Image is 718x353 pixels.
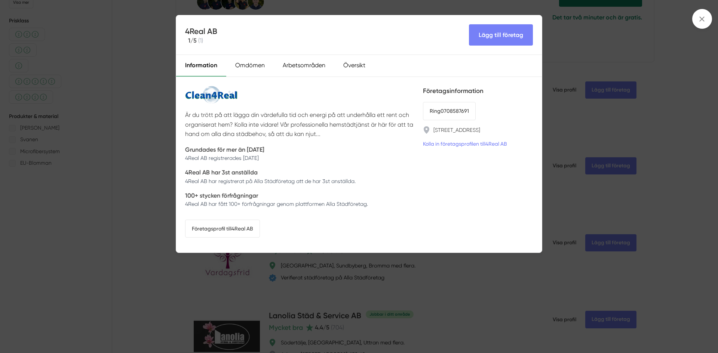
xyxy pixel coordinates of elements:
a: [STREET_ADDRESS] [433,126,480,134]
div: Omdömen [226,55,274,77]
p: Grundades för mer än [DATE] [185,145,264,154]
: Lägg till företag [469,24,533,46]
h4: 4Real AB [185,26,217,37]
div: Arbetsområden [274,55,334,77]
p: 100+ stycken förfrågningar [185,191,368,200]
p: 4Real AB har fått 100+ förfrågningar genom plattformen Alla Städföretag. [185,200,368,208]
p: 4Real AB har registrerat på Alla Städföretag att de har 3st anställda. [185,177,356,185]
span: 1 /5 [188,37,197,44]
a: Ring0708587691 [423,102,476,120]
div: Information [176,55,226,77]
span: ( 1 ) [198,37,203,44]
p: 4Real AB har 3st anställda [185,168,356,177]
div: Översikt [334,55,374,77]
p: 4Real AB registrerades [DATE] [185,154,264,162]
a: Kolla in företagsprofilen till4Real AB [423,140,507,148]
a: Företagsprofil till4Real AB [185,220,260,238]
p: Är du trött på att lägga din värdefulla tid och energi på att underhålla ett rent och organiserat... [185,110,414,139]
h5: Företagsinformation [423,86,533,96]
img: 4Real AB logotyp [185,86,237,104]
